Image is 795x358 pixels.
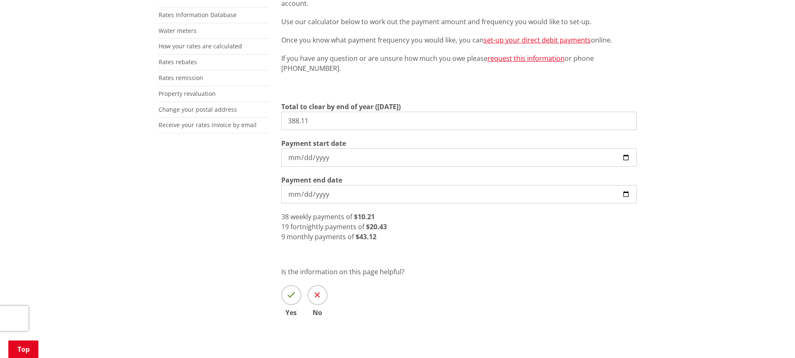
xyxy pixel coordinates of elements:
span: 38 [281,212,289,221]
a: Change your postal address [159,105,237,113]
span: fortnightly payments of [290,222,364,231]
strong: $20.43 [366,222,387,231]
p: Use our calculator below to work out the payment amount and frequency you would like to set-up. [281,17,637,27]
a: Top [8,340,38,358]
p: If you have any question or are unsure how much you owe please or phone [PHONE_NUMBER]. [281,53,637,73]
p: Once you know what payment frequency you would like, you can online. [281,35,637,45]
span: 9 [281,232,285,241]
a: set-up your direct debit payments [484,35,591,45]
a: How your rates are calculated [159,42,242,50]
a: Rates remission [159,74,203,82]
a: Rates rebates [159,58,197,66]
span: 19 [281,222,289,231]
strong: $43.12 [356,232,376,241]
label: Payment end date [281,175,342,185]
span: Yes [281,309,301,316]
a: Property revaluation [159,90,216,98]
a: Rates Information Database [159,11,237,19]
span: weekly payments of [290,212,352,221]
a: Water meters [159,27,197,35]
label: Payment start date [281,138,346,148]
span: monthly payments of [287,232,354,241]
span: No [308,309,328,316]
label: Total to clear by end of year ([DATE]) [281,102,401,112]
a: Receive your rates invoice by email [159,121,257,129]
strong: $10.21 [354,212,375,221]
p: Is the information on this page helpful? [281,267,637,277]
iframe: Messenger Launcher [757,323,787,353]
a: request this information [487,54,565,63]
